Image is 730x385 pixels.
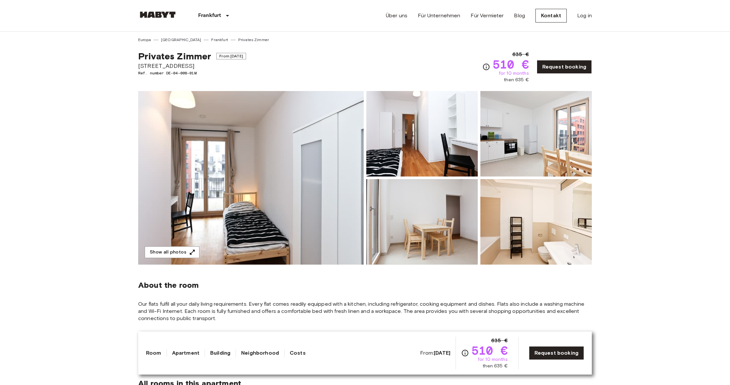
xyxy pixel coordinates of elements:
img: Picture of unit DE-04-008-01M [366,91,478,177]
img: Picture of unit DE-04-008-01M [480,179,592,265]
span: 635 € [491,337,508,345]
svg: Check cost overview for full price breakdown. Please note that discounts apply to new joiners onl... [482,63,490,71]
span: for 10 months [478,356,508,363]
a: Apartment [172,349,199,357]
b: [DATE] [434,350,450,356]
p: Frankfurt [198,12,221,20]
span: 635 € [512,51,529,58]
a: Request booking [529,346,584,360]
span: 510 € [472,345,508,356]
img: Marketing picture of unit DE-04-008-01M [138,91,364,265]
span: Our flats fulfil all your daily living requirements. Every flat comes readily equipped with a kit... [138,300,592,322]
span: then 635 € [504,77,529,83]
a: Log in [577,12,592,20]
a: Blog [514,12,525,20]
svg: Check cost overview for full price breakdown. Please note that discounts apply to new joiners onl... [461,349,469,357]
span: then 635 € [483,363,508,369]
a: Building [210,349,230,357]
a: Request booking [537,60,592,74]
span: About the room [138,280,592,290]
span: [STREET_ADDRESS] [138,62,246,70]
a: Für Vermieter [471,12,504,20]
button: Show all photos [145,246,199,258]
a: Frankfurt [211,37,228,43]
span: for 10 months [499,70,529,77]
a: [GEOGRAPHIC_DATA] [161,37,201,43]
span: Ref. number DE-04-008-01M [138,70,246,76]
a: Costs [290,349,306,357]
span: 510 € [493,58,529,70]
img: Picture of unit DE-04-008-01M [480,91,592,177]
a: Über uns [386,12,407,20]
a: Privates Zimmer [238,37,269,43]
img: Habyt [138,11,177,18]
span: From [DATE] [216,53,246,59]
a: Europa [138,37,151,43]
a: Kontakt [535,9,567,23]
span: Privates Zimmer [138,51,211,62]
img: Picture of unit DE-04-008-01M [366,179,478,265]
span: From: [420,349,450,357]
a: Neighborhood [241,349,279,357]
a: Für Unternehmen [418,12,460,20]
a: Room [146,349,161,357]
